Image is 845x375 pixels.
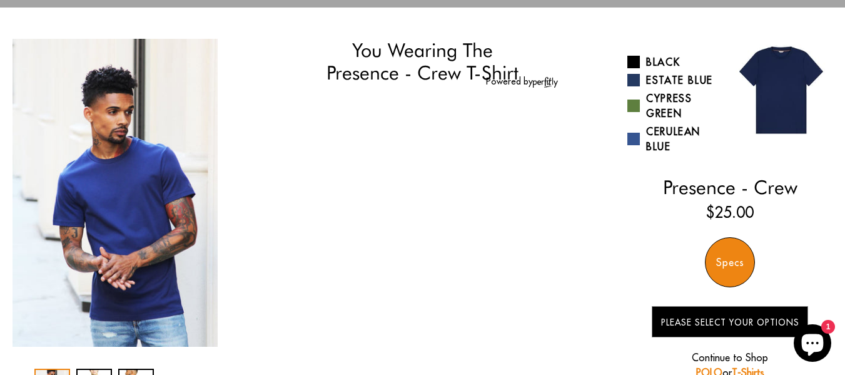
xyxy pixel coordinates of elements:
[533,77,558,88] img: perfitly-logo_73ae6c82-e2e3-4a36-81b1-9e913f6ac5a1.png
[13,39,218,347] div: 1 / 3
[627,54,721,69] a: Black
[486,76,558,87] a: Powered by
[627,124,721,154] a: Cerulean Blue
[706,201,754,223] ins: $25.00
[705,237,755,287] div: Specs
[661,317,799,328] span: Please Select Your Options
[790,324,835,365] inbox-online-store-chat: Shopify online store chat
[627,73,721,88] a: Estate Blue
[627,91,721,121] a: Cypress Green
[730,39,832,141] img: 013.jpg
[287,39,558,85] h1: You Wearing The Presence - Crew T-Shirt
[627,176,832,198] h2: Presence - Crew
[652,306,808,337] button: Please Select Your Options
[13,39,218,347] img: IMG_2428_copy_1024x1024_2x_54a29d56-2a4d-4dd6-a028-5652b32cc0ff_340x.jpg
